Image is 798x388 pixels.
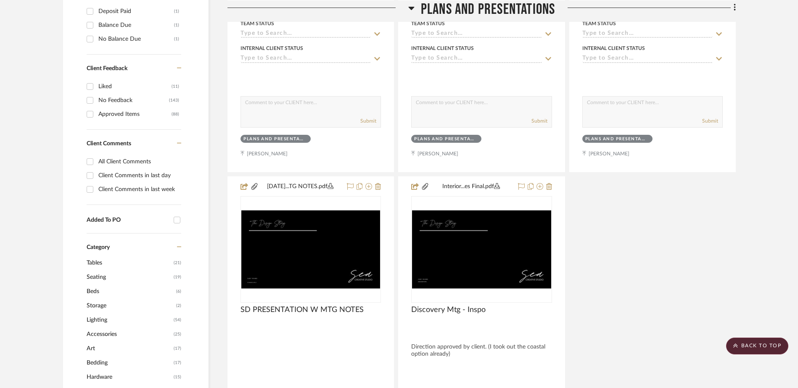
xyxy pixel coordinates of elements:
[176,299,181,312] span: (2)
[411,30,542,38] input: Type to Search…
[87,217,169,224] div: Added To PO
[174,256,181,270] span: (21)
[174,356,181,370] span: (17)
[98,5,174,18] div: Deposit Paid
[87,256,172,270] span: Tables
[98,107,172,121] div: Approved Items
[259,182,342,192] button: [DATE]...TG NOTES.pdf
[98,169,179,182] div: Client Comments in last day
[174,270,181,284] span: (19)
[414,136,476,142] div: Plans and Presentations
[98,32,174,46] div: No Balance Due
[582,20,616,27] div: Team Status
[582,30,713,38] input: Type to Search…
[87,327,172,341] span: Accessories
[172,107,179,121] div: (88)
[87,141,131,147] span: Client Comments
[411,55,542,63] input: Type to Search…
[87,356,172,370] span: Bedding
[176,285,181,298] span: (6)
[174,18,179,32] div: (1)
[98,18,174,32] div: Balance Due
[174,370,181,384] span: (15)
[87,313,172,327] span: Lighting
[726,338,788,354] scroll-to-top-button: BACK TO TOP
[240,20,274,27] div: Team Status
[172,80,179,93] div: (11)
[87,244,110,251] span: Category
[87,284,174,299] span: Beds
[411,305,486,315] span: Discovery Mtg - Inspo
[240,45,303,52] div: Internal Client Status
[87,66,127,71] span: Client Feedback
[174,313,181,327] span: (54)
[582,45,645,52] div: Internal Client Status
[411,20,445,27] div: Team Status
[531,117,547,125] button: Submit
[87,341,172,356] span: Art
[243,136,306,142] div: Plans and Presentations
[169,94,179,107] div: (143)
[174,342,181,355] span: (17)
[87,299,174,313] span: Storage
[98,155,179,168] div: All Client Comments
[412,210,551,288] img: Discovery Mtg - Inspo
[87,370,172,384] span: Hardware
[360,117,376,125] button: Submit
[429,182,513,192] button: Interior...es Final.pdf
[87,270,172,284] span: Seating
[98,80,172,93] div: Liked
[174,328,181,341] span: (25)
[98,183,179,196] div: Client Comments in last week
[98,94,169,107] div: No Feedback
[174,32,179,46] div: (1)
[240,305,364,315] span: SD PRESENTATION W MTG NOTES
[240,30,371,38] input: Type to Search…
[411,45,474,52] div: Internal Client Status
[174,5,179,18] div: (1)
[585,136,647,142] div: Plans and Presentations
[241,210,380,288] img: SD PRESENTATION W MTG NOTES
[240,55,371,63] input: Type to Search…
[702,117,718,125] button: Submit
[582,55,713,63] input: Type to Search…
